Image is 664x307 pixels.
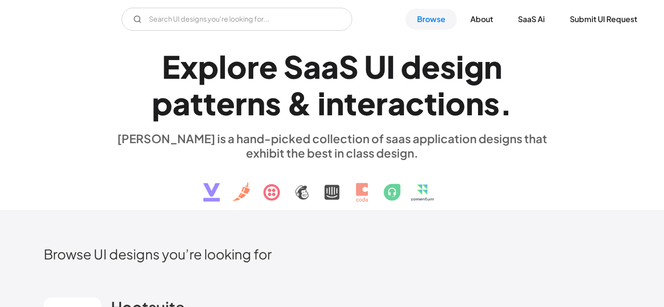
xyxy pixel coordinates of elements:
div: [PERSON_NAME] is a hand-picked collection of saas application designs that exhibit the best in cl... [111,131,553,160]
div: t [203,85,216,122]
div: p [198,48,219,85]
div: U [364,48,386,85]
div: n [484,48,502,85]
div: n [466,85,484,122]
div: o [445,85,466,122]
a: SaaS Ai [506,9,556,30]
div: n [326,85,344,122]
div: a [303,48,321,85]
div: t [344,85,357,122]
div: e [357,85,376,122]
div: s [265,85,281,122]
div: e [421,48,440,85]
div: t [424,85,437,122]
div: n [247,85,265,122]
a: About [459,9,504,30]
a: home [15,12,111,27]
div: i [437,85,445,122]
form: Email Form [154,8,384,31]
div: . [500,85,512,122]
div: a [388,85,406,122]
div: p [152,85,172,122]
img: text, icon, saas logo [186,160,478,210]
div: s [484,85,500,122]
div: i [318,85,326,122]
div: E [162,48,180,85]
a: Submit UI Request [558,9,649,30]
div: e [259,48,278,85]
div: a [172,85,190,122]
div: i [456,48,464,85]
div: r [376,85,388,122]
div: I [386,48,395,85]
h2: Browse UI designs you’re looking for [44,246,620,262]
div: l [219,48,227,85]
div: c [406,85,424,122]
div: e [216,85,235,122]
input: Search UI designs you're looking for... [154,8,384,31]
div: d [401,48,421,85]
div: r [235,85,247,122]
div: S [283,48,303,85]
div: a [321,48,339,85]
div: r [247,48,259,85]
div: t [190,85,203,122]
div: s [440,48,456,85]
div: o [227,48,247,85]
h1: Explore SaaS UI design patterns & interactions. [111,48,553,122]
div: S [339,48,358,85]
a: Browse [406,9,457,30]
div: x [180,48,198,85]
div: g [464,48,484,85]
div: & [287,85,312,122]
